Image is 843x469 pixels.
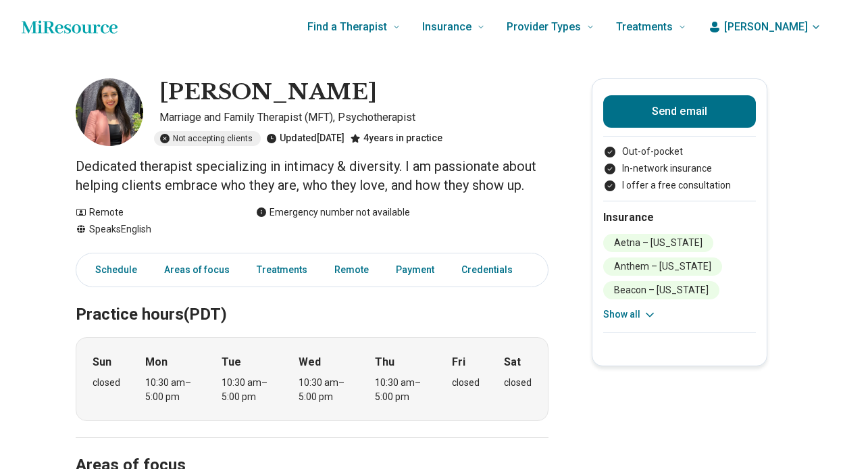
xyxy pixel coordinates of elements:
[452,354,465,370] strong: Fri
[145,354,168,370] strong: Mon
[249,256,315,284] a: Treatments
[504,354,521,370] strong: Sat
[422,18,471,36] span: Insurance
[388,256,442,284] a: Payment
[708,19,821,35] button: [PERSON_NAME]
[222,376,274,404] div: 10:30 am – 5:00 pm
[156,256,238,284] a: Areas of focus
[375,354,394,370] strong: Thu
[507,18,581,36] span: Provider Types
[504,376,532,390] div: closed
[76,337,548,421] div: When does the program meet?
[76,78,143,146] img: Ashley Ramos, Marriage and Family Therapist (MFT)
[299,354,321,370] strong: Wed
[145,376,197,404] div: 10:30 am – 5:00 pm
[93,354,111,370] strong: Sun
[603,145,756,193] ul: Payment options
[616,18,673,36] span: Treatments
[256,205,410,220] div: Emergency number not available
[93,376,120,390] div: closed
[326,256,377,284] a: Remote
[154,131,261,146] div: Not accepting clients
[76,271,548,326] h2: Practice hours (PDT)
[452,376,480,390] div: closed
[79,256,145,284] a: Schedule
[603,209,756,226] h2: Insurance
[22,14,118,41] a: Home page
[350,131,442,146] div: 4 years in practice
[603,257,722,276] li: Anthem – [US_STATE]
[603,281,719,299] li: Beacon – [US_STATE]
[453,256,529,284] a: Credentials
[603,95,756,128] button: Send email
[76,205,229,220] div: Remote
[375,376,427,404] div: 10:30 am – 5:00 pm
[603,234,713,252] li: Aetna – [US_STATE]
[603,162,756,176] li: In-network insurance
[299,376,351,404] div: 10:30 am – 5:00 pm
[76,222,229,237] div: Speaks English
[266,131,344,146] div: Updated [DATE]
[222,354,241,370] strong: Tue
[724,19,808,35] span: [PERSON_NAME]
[603,178,756,193] li: I offer a free consultation
[159,78,377,107] h1: [PERSON_NAME]
[603,145,756,159] li: Out-of-pocket
[307,18,387,36] span: Find a Therapist
[603,307,657,322] button: Show all
[159,109,548,126] p: Marriage and Family Therapist (MFT), Psychotherapist
[76,157,548,195] p: Dedicated therapist specializing in intimacy & diversity. I am passionate about helping clients e...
